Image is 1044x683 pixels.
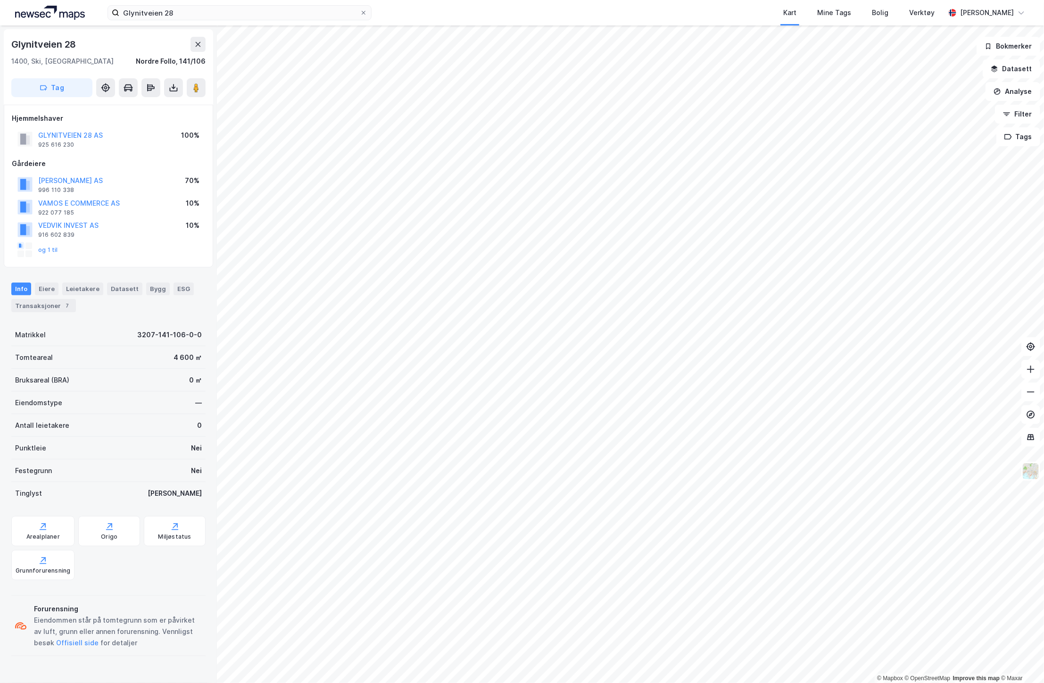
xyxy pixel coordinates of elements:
button: Tag [11,78,92,97]
div: Kart [783,7,796,18]
div: 922 077 185 [38,209,74,217]
button: Bokmerker [977,37,1040,56]
a: Mapbox [877,675,903,682]
div: 1400, Ski, [GEOGRAPHIC_DATA] [11,56,114,67]
button: Analyse [986,82,1040,101]
div: 916 602 839 [38,231,75,239]
div: 100% [181,130,199,141]
div: Punktleie [15,442,46,454]
div: Bruksareal (BRA) [15,375,69,386]
div: Info [11,283,31,295]
div: Nei [191,465,202,476]
div: Hjemmelshaver [12,113,205,124]
div: Matrikkel [15,329,46,341]
div: Antall leietakere [15,420,69,431]
img: logo.a4113a55bc3d86da70a041830d287a7e.svg [15,6,85,20]
div: Kontrollprogram for chat [997,638,1044,683]
div: Tinglyst [15,488,42,499]
div: Festegrunn [15,465,52,476]
a: OpenStreetMap [905,675,951,682]
div: Eiere [35,283,58,295]
div: 70% [185,175,199,186]
input: Søk på adresse, matrikkel, gårdeiere, leietakere eller personer [119,6,360,20]
a: Improve this map [953,675,1000,682]
div: Gårdeiere [12,158,205,169]
div: [PERSON_NAME] [148,488,202,499]
div: Grunnforurensning [16,567,70,575]
div: Arealplaner [26,533,60,541]
div: Transaksjoner [11,299,76,312]
button: Tags [996,127,1040,146]
div: Nei [191,442,202,454]
div: 10% [186,220,199,231]
iframe: Chat Widget [997,638,1044,683]
div: 0 [197,420,202,431]
div: Bolig [872,7,888,18]
div: Tomteareal [15,352,53,363]
div: Nordre Follo, 141/106 [136,56,206,67]
div: Verktøy [909,7,935,18]
div: Glynitveien 28 [11,37,78,52]
div: Origo [101,533,117,541]
button: Datasett [983,59,1040,78]
div: Leietakere [62,283,103,295]
div: 10% [186,198,199,209]
div: Bygg [146,283,170,295]
button: Filter [995,105,1040,124]
div: 7 [63,301,72,310]
div: — [195,397,202,408]
div: Eiendommen står på tomtegrunn som er påvirket av luft, grunn eller annen forurensning. Vennligst ... [34,615,202,649]
div: [PERSON_NAME] [960,7,1014,18]
div: 4 600 ㎡ [174,352,202,363]
div: ESG [174,283,194,295]
div: Eiendomstype [15,397,62,408]
div: 3207-141-106-0-0 [137,329,202,341]
div: 996 110 338 [38,186,74,194]
div: 925 616 230 [38,141,74,149]
div: Datasett [107,283,142,295]
img: Z [1022,462,1040,480]
div: Forurensning [34,603,202,615]
div: Mine Tags [817,7,851,18]
div: 0 ㎡ [189,375,202,386]
div: Miljøstatus [158,533,191,541]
